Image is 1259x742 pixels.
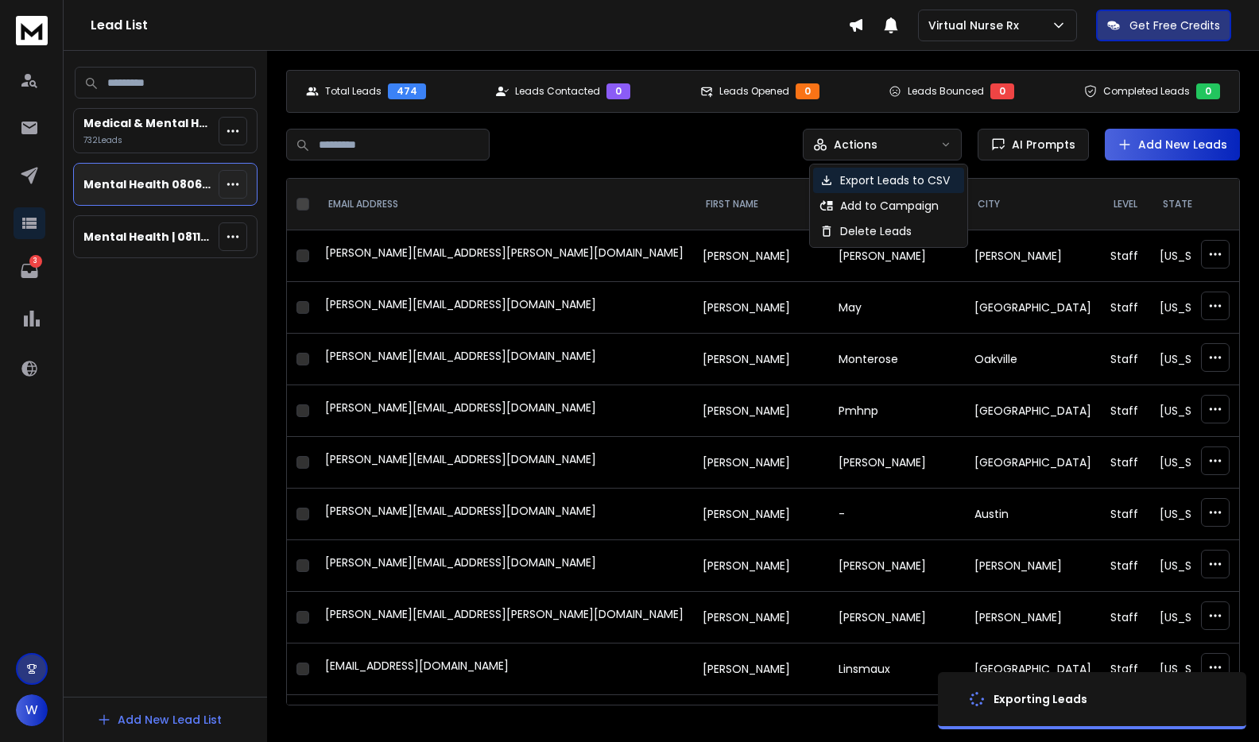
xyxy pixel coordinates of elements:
td: [PERSON_NAME] [693,334,829,385]
div: 0 [606,83,630,99]
button: AI Prompts [978,129,1089,160]
td: Oakville [965,334,1101,385]
button: W [16,694,48,726]
div: [PERSON_NAME][EMAIL_ADDRESS][DOMAIN_NAME] [325,348,684,370]
p: Medical & Mental Health Practices [83,115,212,131]
div: 0 [796,83,819,99]
td: [PERSON_NAME] [693,592,829,643]
div: [PERSON_NAME][EMAIL_ADDRESS][DOMAIN_NAME] [325,555,684,577]
td: [US_STATE] [1150,385,1233,437]
div: [PERSON_NAME][EMAIL_ADDRESS][DOMAIN_NAME] [325,451,684,473]
p: Actions [834,137,877,153]
div: [PERSON_NAME][EMAIL_ADDRESS][DOMAIN_NAME] [325,503,684,525]
td: [US_STATE] [1150,437,1233,489]
th: FIRST NAME [693,179,829,230]
p: Delete Leads [840,223,912,239]
td: [US_STATE] [1150,643,1233,695]
td: [PERSON_NAME] [965,230,1101,282]
td: [GEOGRAPHIC_DATA] [965,282,1101,334]
span: AI Prompts [1005,137,1075,153]
td: [US_STATE] [1150,230,1233,282]
td: Staff [1101,643,1150,695]
button: Add New Lead List [84,704,234,736]
div: [PERSON_NAME][EMAIL_ADDRESS][DOMAIN_NAME] [325,400,684,422]
div: [PERSON_NAME][EMAIL_ADDRESS][DOMAIN_NAME] [325,296,684,319]
td: Staff [1101,489,1150,540]
td: Staff [1101,282,1150,334]
div: [PERSON_NAME][EMAIL_ADDRESS][PERSON_NAME][DOMAIN_NAME] [325,245,684,267]
p: Leads Opened [719,85,789,98]
td: [PERSON_NAME] [693,385,829,437]
td: [US_STATE] [1150,282,1233,334]
td: Linsmaux [829,643,965,695]
p: Completed Leads [1103,85,1190,98]
td: Staff [1101,540,1150,592]
th: state [1150,179,1233,230]
td: [US_STATE] [1150,334,1233,385]
td: [GEOGRAPHIC_DATA] [965,385,1101,437]
div: [PERSON_NAME][EMAIL_ADDRESS][PERSON_NAME][DOMAIN_NAME] [325,606,684,628]
th: city [965,179,1101,230]
p: Leads Bounced [908,85,984,98]
p: 732 Lead s [83,134,212,146]
p: Mental Health | 08112025 [83,229,212,245]
p: Total Leads [325,85,382,98]
button: Get Free Credits [1096,10,1231,41]
td: [PERSON_NAME] [693,489,829,540]
p: Virtual Nurse Rx [928,17,1025,33]
img: logo [16,16,48,45]
td: [PERSON_NAME] [965,540,1101,592]
td: Staff [1101,437,1150,489]
th: EMAIL ADDRESS [316,179,693,230]
div: 0 [990,83,1014,99]
td: [PERSON_NAME] [693,282,829,334]
td: Pmhnp [829,385,965,437]
td: Austin [965,489,1101,540]
h1: Lead List [91,16,848,35]
div: [EMAIL_ADDRESS][DOMAIN_NAME] [325,658,684,680]
td: - [829,489,965,540]
td: [PERSON_NAME] [693,230,829,282]
td: Staff [1101,592,1150,643]
div: 474 [388,83,426,99]
td: [PERSON_NAME] [965,592,1101,643]
td: [US_STATE] [1150,592,1233,643]
td: [PERSON_NAME] [693,437,829,489]
td: Staff [1101,230,1150,282]
a: Add New Leads [1118,137,1227,153]
div: 0 [1196,83,1220,99]
p: Add to Campaign [840,198,939,214]
p: Export Leads to CSV [840,172,950,188]
td: Staff [1101,334,1150,385]
p: 3 [29,255,42,268]
a: 3 [14,255,45,287]
td: [GEOGRAPHIC_DATA] [965,643,1101,695]
th: level [1101,179,1150,230]
td: May [829,282,965,334]
td: [PERSON_NAME] [829,592,965,643]
td: [PERSON_NAME] [829,230,965,282]
td: [US_STATE] [1150,489,1233,540]
td: [PERSON_NAME] [829,437,965,489]
td: [US_STATE] [1150,540,1233,592]
td: Monterose [829,334,965,385]
td: [PERSON_NAME] [829,540,965,592]
p: Mental Health 08062025 [83,176,212,192]
div: Exporting Leads [994,691,1087,707]
td: [PERSON_NAME] [693,540,829,592]
td: [GEOGRAPHIC_DATA] [965,437,1101,489]
p: Leads Contacted [515,85,600,98]
p: Get Free Credits [1129,17,1220,33]
td: [PERSON_NAME] [693,643,829,695]
button: Add New Leads [1105,129,1240,160]
td: Staff [1101,385,1150,437]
